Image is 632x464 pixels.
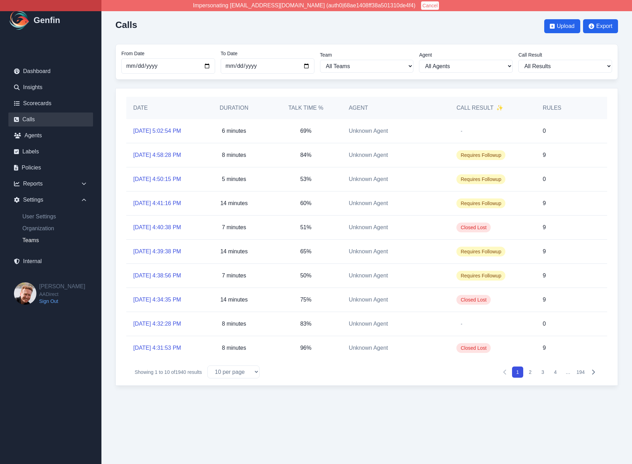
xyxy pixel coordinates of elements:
[456,295,491,305] span: Closed Lost
[456,104,503,112] h5: Call Result
[133,127,181,135] a: [DATE] 5:02:54 PM
[220,199,248,208] p: 14 minutes
[456,150,505,160] span: Requires Followup
[133,104,191,112] h5: Date
[39,291,85,298] span: AADirect
[300,271,311,280] p: 50%
[349,151,388,159] a: Unknown Agent
[8,177,93,191] div: Reports
[8,113,93,126] a: Calls
[300,223,311,232] p: 51%
[8,9,31,31] img: Logo
[543,296,546,304] p: 9
[543,344,546,352] p: 9
[277,104,335,112] h5: Talk Time %
[349,199,388,208] a: Unknown Agent
[456,343,491,353] span: Closed Lost
[496,104,503,112] span: ✨
[543,199,546,208] p: 9
[320,51,414,58] label: Team
[456,223,491,232] span: Closed Lost
[222,320,246,328] p: 8 minutes
[456,126,467,136] span: -
[562,367,574,378] span: …
[222,271,246,280] p: 7 minutes
[557,22,575,30] span: Upload
[349,296,388,304] a: Unknown Agent
[115,20,137,30] h2: Calls
[221,50,314,57] label: To Date
[133,247,181,256] a: [DATE] 4:39:38 PM
[222,127,246,135] p: 6 minutes
[543,104,561,112] h5: Rules
[349,344,388,352] a: Unknown Agent
[17,224,93,233] a: Organization
[34,15,60,26] h1: Genfin
[543,247,546,256] p: 9
[499,367,599,378] nav: Pagination
[456,319,467,329] span: -
[349,271,388,280] a: Unknown Agent
[220,247,248,256] p: 14 minutes
[543,223,546,232] p: 9
[544,19,580,33] button: Upload
[8,129,93,143] a: Agents
[300,296,311,304] p: 75%
[456,174,505,184] span: Requires Followup
[205,104,263,112] h5: Duration
[596,22,612,30] span: Export
[300,151,311,159] p: 84%
[133,223,181,232] a: [DATE] 4:40:38 PM
[133,175,181,183] a: [DATE] 4:50:15 PM
[543,127,546,135] p: 0
[300,127,311,135] p: 69%
[349,175,388,183] a: Unknown Agent
[543,320,546,328] p: 0
[525,367,536,378] button: 2
[14,282,36,305] img: Brian Dunagan
[133,320,181,328] a: [DATE] 4:32:28 PM
[537,367,548,378] button: 3
[583,19,618,33] button: Export
[575,367,586,378] button: 194
[456,247,505,256] span: Requires Followup
[8,193,93,207] div: Settings
[133,296,181,304] a: [DATE] 4:34:35 PM
[155,369,158,375] span: 1
[300,344,311,352] p: 96%
[133,271,181,280] a: [DATE] 4:38:56 PM
[518,51,612,58] label: Call Result
[349,104,368,112] h5: Agent
[300,199,311,208] p: 60%
[543,151,546,159] p: 9
[164,369,170,375] span: 10
[300,247,311,256] p: 65%
[222,175,246,183] p: 5 minutes
[39,298,85,305] a: Sign Out
[300,175,311,183] p: 53%
[550,367,561,378] button: 4
[543,271,546,280] p: 9
[8,254,93,268] a: Internal
[135,369,202,376] p: Showing to of results
[220,296,248,304] p: 14 minutes
[222,344,246,352] p: 8 minutes
[421,1,439,10] button: Cancel
[8,96,93,110] a: Scorecards
[349,247,388,256] a: Unknown Agent
[133,151,181,159] a: [DATE] 4:58:28 PM
[512,367,523,378] button: 1
[349,320,388,328] a: Unknown Agent
[121,50,215,57] label: From Date
[17,212,93,221] a: User Settings
[175,369,186,375] span: 1940
[8,161,93,175] a: Policies
[17,236,93,245] a: Teams
[349,127,388,135] a: Unknown Agent
[8,80,93,94] a: Insights
[300,320,311,328] p: 83%
[133,199,181,208] a: [DATE] 4:41:16 PM
[222,151,246,159] p: 8 minutes
[222,223,246,232] p: 7 minutes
